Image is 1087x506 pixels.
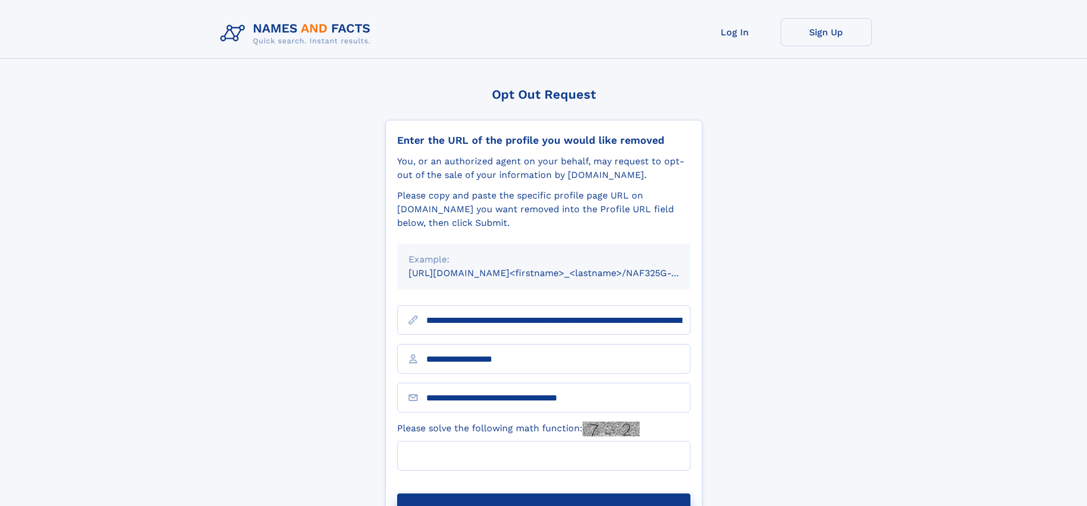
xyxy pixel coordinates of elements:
[397,155,690,182] div: You, or an authorized agent on your behalf, may request to opt-out of the sale of your informatio...
[781,18,872,46] a: Sign Up
[385,87,702,102] div: Opt Out Request
[397,134,690,147] div: Enter the URL of the profile you would like removed
[216,18,380,49] img: Logo Names and Facts
[409,253,679,266] div: Example:
[409,268,712,278] small: [URL][DOMAIN_NAME]<firstname>_<lastname>/NAF325G-xxxxxxxx
[397,189,690,230] div: Please copy and paste the specific profile page URL on [DOMAIN_NAME] you want removed into the Pr...
[397,422,640,436] label: Please solve the following math function:
[689,18,781,46] a: Log In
